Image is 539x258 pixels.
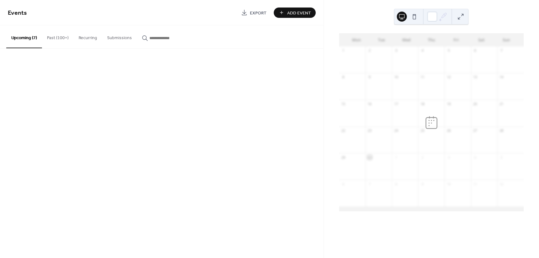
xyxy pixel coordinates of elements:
div: 19 [446,101,451,106]
div: 11 [473,182,478,186]
span: Events [8,7,27,19]
div: Sun [494,34,519,46]
div: 1 [394,155,398,160]
button: Upcoming (7) [6,25,42,48]
div: 17 [394,101,398,106]
div: 8 [394,182,398,186]
div: 7 [367,182,372,186]
div: 14 [499,75,504,80]
button: Past (100+) [42,25,74,48]
div: 22 [341,128,346,133]
div: Fri [444,34,469,46]
div: 29 [341,155,346,160]
div: Wed [394,34,419,46]
div: 13 [473,75,478,80]
div: 4 [473,155,478,160]
div: 2 [367,48,372,53]
div: Tue [369,34,394,46]
div: 27 [473,128,478,133]
div: 9 [420,182,425,186]
div: 15 [341,101,346,106]
div: 12 [499,182,504,186]
div: 30 [367,155,372,160]
div: 23 [367,128,372,133]
div: 5 [446,48,451,53]
div: Thu [419,34,444,46]
div: 2 [420,155,425,160]
button: Recurring [74,25,102,48]
span: Add Event [287,10,311,16]
div: 5 [499,155,504,160]
div: 16 [367,101,372,106]
div: 3 [394,48,398,53]
div: 24 [394,128,398,133]
span: Export [250,10,267,16]
div: 18 [420,101,425,106]
div: 10 [394,75,398,80]
div: 11 [420,75,425,80]
div: 4 [420,48,425,53]
div: 10 [446,182,451,186]
div: 12 [446,75,451,80]
div: 6 [473,48,478,53]
button: Add Event [274,8,316,18]
div: 21 [499,101,504,106]
button: Submissions [102,25,137,48]
div: Sat [469,34,494,46]
div: 3 [446,155,451,160]
div: 20 [473,101,478,106]
div: 8 [341,75,346,80]
div: 6 [341,182,346,186]
div: Mon [344,34,369,46]
div: 9 [367,75,372,80]
div: 25 [420,128,425,133]
a: Export [236,8,271,18]
div: 7 [499,48,504,53]
div: 26 [446,128,451,133]
div: 1 [341,48,346,53]
div: 28 [499,128,504,133]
